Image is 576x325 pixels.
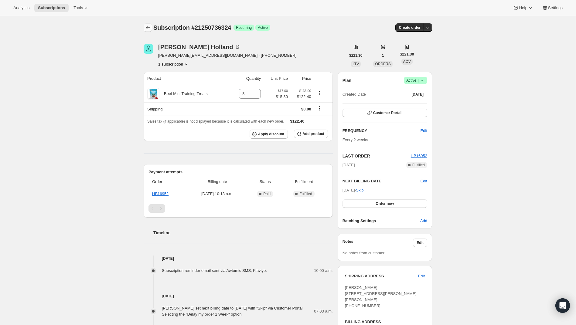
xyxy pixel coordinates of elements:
[343,77,352,83] h2: Plan
[188,191,247,197] span: [DATE] · 10:13 a.m.
[144,102,229,116] th: Shipping
[315,105,325,112] button: Shipping actions
[291,94,311,100] span: $122.40
[345,273,418,279] h3: SHIPPING ADDRESS
[395,23,424,32] button: Create order
[509,4,537,12] button: Help
[400,51,414,57] span: $221.30
[147,88,159,100] img: product img
[349,53,362,58] span: $221.30
[10,4,33,12] button: Analytics
[411,92,424,97] span: [DATE]
[250,179,280,185] span: Status
[147,119,284,124] span: Sales tax (if applicable) is not displayed because it is calculated with each new order.
[412,163,425,168] span: Fulfilled
[34,4,69,12] button: Subscriptions
[519,5,527,10] span: Help
[159,91,208,97] div: Beef Mini Training Treats
[290,119,305,124] span: $122.40
[144,72,229,85] th: Product
[421,178,427,184] button: Edit
[152,191,169,196] a: HB16952
[417,240,424,245] span: Edit
[314,308,332,314] span: 07:03 a.m.
[158,44,240,50] div: [PERSON_NAME] Holland
[343,162,355,168] span: [DATE]
[356,187,363,193] span: Skip
[345,319,425,325] h3: BILLING ADDRESS
[290,72,313,85] th: Price
[352,185,367,195] button: Skip
[345,285,417,308] span: [PERSON_NAME] [STREET_ADDRESS][PERSON_NAME][PERSON_NAME] [PHONE_NUMBER]
[382,53,384,58] span: 1
[408,90,427,99] button: [DATE]
[343,199,427,208] button: Order now
[353,62,359,66] span: LTV
[418,78,419,83] span: |
[343,91,366,97] span: Created Date
[343,178,421,184] h2: NEXT BILLING DATE
[153,230,333,236] h2: Timeline
[188,179,247,185] span: Billing date
[278,89,288,93] small: $17.00
[250,130,288,139] button: Apply discount
[263,72,290,85] th: Unit Price
[343,109,427,117] button: Customer Portal
[302,131,324,136] span: Add product
[399,25,421,30] span: Create order
[343,153,411,159] h2: LAST ORDER
[70,4,93,12] button: Tools
[411,153,427,159] button: HB16952
[373,110,401,115] span: Customer Portal
[418,273,425,279] span: Edit
[343,137,368,142] span: Every 2 weeks
[378,51,388,60] button: 1
[343,218,420,224] h6: Batching Settings
[420,218,427,224] span: Add
[411,154,427,158] a: HB16952
[417,216,431,226] button: Add
[144,44,153,54] span: Christy Holland
[299,89,311,93] small: $136.00
[148,204,328,213] nav: Pagination
[413,239,427,247] button: Edit
[263,191,271,196] span: Paid
[13,5,29,10] span: Analytics
[144,293,333,299] h4: [DATE]
[343,239,413,247] h3: Notes
[417,126,431,136] button: Edit
[258,132,285,137] span: Apply discount
[414,271,428,281] button: Edit
[375,62,390,66] span: ORDERS
[299,191,312,196] span: Fulfilled
[376,201,394,206] span: Order now
[301,107,311,111] span: $0.00
[276,94,288,100] span: $15.30
[162,268,267,273] span: Subscription reminder email sent via Awtomic SMS, Klaviyo.
[284,179,324,185] span: Fulfillment
[258,25,268,30] span: Active
[315,90,325,96] button: Product actions
[343,188,364,192] span: [DATE] ·
[294,130,328,138] button: Add product
[538,4,566,12] button: Settings
[162,306,304,317] span: [PERSON_NAME] set next billing date to [DATE] with "Skip" via Customer Portal. Selecting the "Del...
[153,24,231,31] span: Subscription #21250736324
[406,77,425,83] span: Active
[73,5,83,10] span: Tools
[38,5,65,10] span: Subscriptions
[343,128,421,134] h2: FREQUENCY
[403,59,411,64] span: AOV
[148,175,186,188] th: Order
[548,5,563,10] span: Settings
[236,25,252,30] span: Recurring
[346,51,366,60] button: $221.30
[144,256,333,262] h4: [DATE]
[158,61,189,67] button: Product actions
[421,128,427,134] span: Edit
[229,72,263,85] th: Quantity
[555,298,570,313] div: Open Intercom Messenger
[314,268,332,274] span: 10:00 a.m.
